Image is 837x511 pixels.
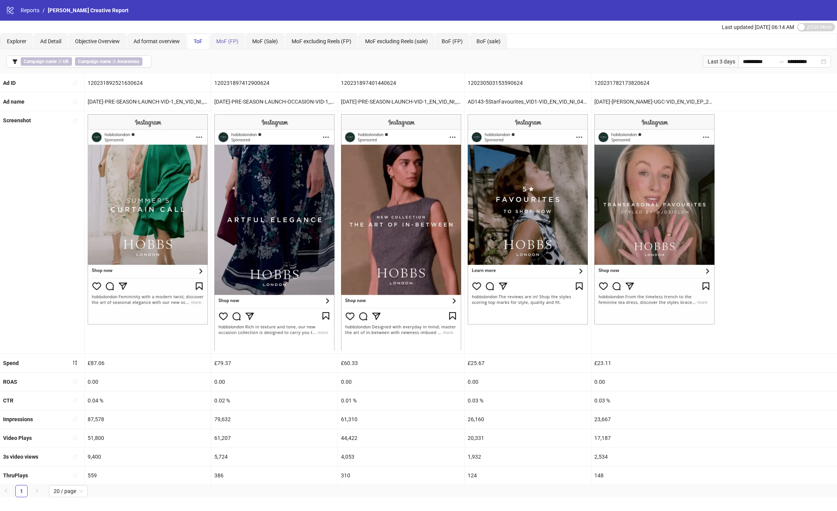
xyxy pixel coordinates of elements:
div: [DATE]-PRE-SEASON-LAUNCH-VID-1_EN_VID_NI_27062025_F_CC_SC1_USP10_BAU [85,92,211,111]
b: Video Plays [3,435,32,441]
span: sort-ascending [72,416,78,422]
div: 120230503153590624 [465,74,591,92]
button: Campaign name ∋ UKCampaign name ∋ Awareness [6,55,152,68]
span: MoF excluding Reels (FP) [292,38,351,44]
div: 559 [85,466,211,485]
span: ToF [194,38,202,44]
div: 0.04 % [85,391,211,410]
div: [DATE]-PRE-SEASON-LAUNCH-OCCASION-VID-1_EN_VID_NI_30072025_F_CC_SC1_None_SEASONAL [211,92,338,111]
b: ROAS [3,379,17,385]
span: [PERSON_NAME] Creative Report [48,7,129,13]
li: Next Page [31,485,43,497]
div: 386 [211,466,338,485]
b: Ad ID [3,80,16,86]
b: Campaign name [78,59,111,64]
div: 0.01 % [338,391,464,410]
span: Ad Detail [40,38,61,44]
span: Objective Overview [75,38,120,44]
li: / [42,6,45,15]
div: £79.37 [211,354,338,372]
span: MoF (FP) [216,38,238,44]
div: 2,534 [591,448,718,466]
div: 61,207 [211,429,338,447]
div: 26,160 [465,410,591,428]
a: Reports [19,6,41,15]
div: 0.03 % [465,391,591,410]
span: sort-ascending [72,118,78,123]
div: 1,932 [465,448,591,466]
span: to [778,58,784,65]
div: Page Size [49,485,88,497]
div: £60.33 [338,354,464,372]
div: 17,187 [591,429,718,447]
span: sort-ascending [72,379,78,384]
img: Screenshot 120231782173820624 [594,114,715,324]
div: 120231897412900624 [211,74,338,92]
b: Spend [3,360,19,366]
img: Screenshot 120231897412900624 [214,114,334,350]
span: sort-ascending [72,80,78,86]
div: AD143-5StarFavourites_VID1-VID_EN_VID_NI_04072025_F_CC_SC1_None_BAU [465,92,591,111]
div: 51,800 [85,429,211,447]
span: ∋ [75,57,142,66]
div: 148 [591,466,718,485]
div: 0.02 % [211,391,338,410]
b: Impressions [3,416,33,422]
div: 87,578 [85,410,211,428]
span: sort-ascending [72,435,78,441]
span: Explorer [7,38,26,44]
span: Ad format overview [134,38,180,44]
div: 61,310 [338,410,464,428]
div: Last 3 days [703,55,738,68]
div: 124 [465,466,591,485]
span: MoF (Sale) [252,38,278,44]
div: 0.00 [338,373,464,391]
div: 20,331 [465,429,591,447]
div: 0.00 [591,373,718,391]
span: left [4,488,8,493]
img: Screenshot 120231897401440624 [341,114,461,350]
div: 79,632 [211,410,338,428]
div: £23.11 [591,354,718,372]
a: 1 [16,485,27,497]
div: 0.03 % [591,391,718,410]
div: 120231897401440624 [338,74,464,92]
span: sort-ascending [72,397,78,403]
div: [DATE]-PRE-SEASON-LAUNCH-VID-1_EN_VID_NI_28072025_F_CC_SC1_USP10_SEASONAL [338,92,464,111]
li: 1 [15,485,28,497]
b: Ad name [3,99,24,105]
span: 20 / page [54,485,83,497]
div: [DATE]-[PERSON_NAME]-UGC-VID_EN_VID_EP_29072025_F_CC_SC13_None_UGC [591,92,718,111]
b: 3s video views [3,454,38,460]
span: sort-descending [72,360,78,365]
span: swap-right [778,58,784,65]
div: 4,053 [338,448,464,466]
span: BoF (sale) [476,38,501,44]
div: 23,667 [591,410,718,428]
span: sort-ascending [72,473,78,478]
img: Screenshot 120230503153590624 [468,114,588,324]
div: 9,400 [85,448,211,466]
span: BoF (FP) [442,38,463,44]
div: 5,724 [211,448,338,466]
b: Campaign name [24,59,57,64]
img: Screenshot 120231892521630624 [88,114,208,324]
span: sort-ascending [72,454,78,459]
span: Last updated [DATE] 06:14 AM [722,24,794,30]
div: 0.00 [465,373,591,391]
b: ThruPlays [3,472,28,479]
div: £25.67 [465,354,591,372]
div: £87.06 [85,354,211,372]
span: ∋ [21,57,72,66]
div: 44,422 [338,429,464,447]
span: MoF excluding Reels (sale) [365,38,428,44]
b: CTR [3,397,13,404]
span: filter [12,59,18,64]
span: right [34,488,39,493]
b: Awareness [117,59,139,64]
div: 120231782173820624 [591,74,718,92]
div: 0.00 [211,373,338,391]
div: 0.00 [85,373,211,391]
b: UK [63,59,69,64]
div: 120231892521630624 [85,74,211,92]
